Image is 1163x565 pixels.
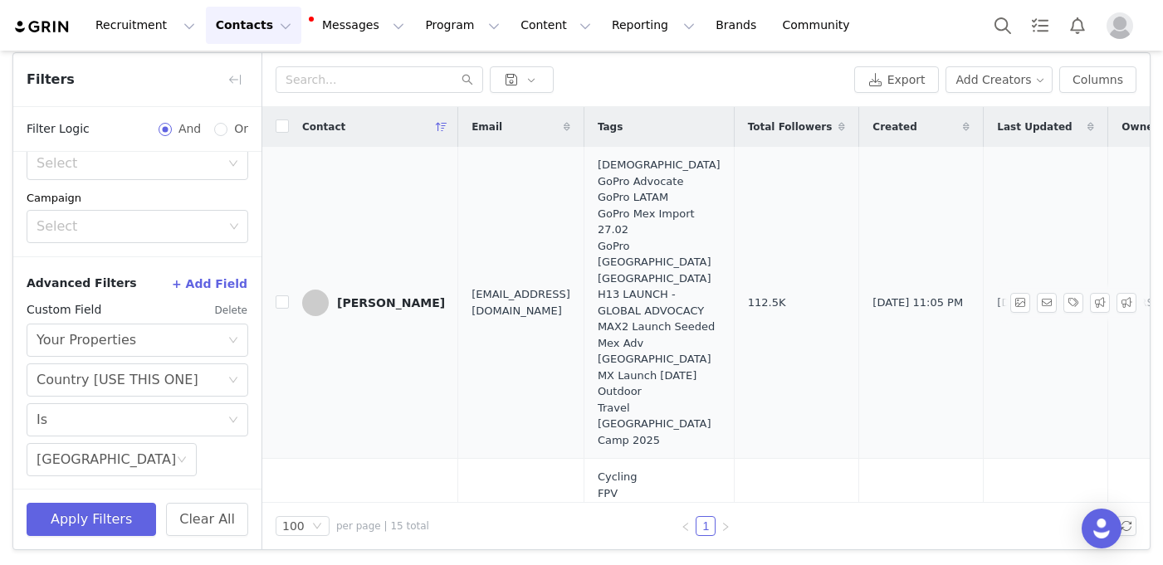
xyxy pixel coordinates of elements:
[872,295,963,311] span: [DATE] 11:05 PM
[37,155,220,172] div: Select
[166,503,248,536] button: Clear All
[696,516,716,536] li: 1
[1059,66,1136,93] button: Columns
[228,335,238,347] i: icon: down
[1082,509,1121,548] div: Open Intercom Messenger
[1059,7,1096,44] button: Notifications
[721,522,731,532] i: icon: right
[37,444,176,475] div: Mexico
[854,66,939,93] button: Export
[511,7,601,44] button: Content
[177,455,187,466] i: icon: down
[228,375,238,387] i: icon: down
[37,364,198,396] div: Country [USE THIS ONE]
[676,516,696,536] li: Previous Page
[27,190,248,207] div: Campaign
[27,120,90,138] span: Filter Logic
[946,66,1053,93] button: Add Creators
[27,275,137,292] span: Advanced Filters
[706,7,771,44] a: Brands
[312,521,322,533] i: icon: down
[282,517,305,535] div: 100
[27,503,156,536] button: Apply Filters
[872,119,916,134] span: Created
[696,517,715,535] a: 1
[337,296,445,309] div: [PERSON_NAME]
[773,7,867,44] a: Community
[598,119,623,134] span: Tags
[229,222,239,233] i: icon: down
[302,7,414,44] button: Messages
[472,119,502,134] span: Email
[1121,119,1158,134] span: Owner
[681,522,691,532] i: icon: left
[602,7,705,44] button: Reporting
[206,7,301,44] button: Contacts
[27,301,101,319] span: Custom Field
[472,286,570,319] span: [EMAIL_ADDRESS][DOMAIN_NAME]
[37,324,136,356] div: Your Properties
[37,404,47,436] div: Is
[1097,12,1150,39] button: Profile
[748,119,833,134] span: Total Followers
[171,270,248,297] button: + Add Field
[214,297,248,324] button: Delete
[227,120,248,138] span: Or
[276,66,483,93] input: Search...
[302,290,445,316] a: [PERSON_NAME]
[1107,12,1133,39] img: placeholder-profile.jpg
[1037,293,1063,313] span: Send Email
[302,119,345,134] span: Contact
[415,7,510,44] button: Program
[716,516,735,536] li: Next Page
[598,157,721,448] span: [DEMOGRAPHIC_DATA] GoPro Advocate GoPro LATAM GoPro Mex Import 27.02 GoPro [GEOGRAPHIC_DATA] [GEO...
[37,218,223,235] div: Select
[228,415,238,426] i: icon: down
[997,295,1080,311] span: [DATE] 5:50 PM
[748,295,786,311] span: 112.5K
[86,7,205,44] button: Recruitment
[228,158,238,170] i: icon: down
[27,70,75,90] span: Filters
[1022,7,1058,44] a: Tasks
[997,119,1072,134] span: Last Updated
[462,74,473,85] i: icon: search
[172,120,208,138] span: And
[985,7,1021,44] button: Search
[13,19,71,35] img: grin logo
[336,519,429,533] span: per page | 15 total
